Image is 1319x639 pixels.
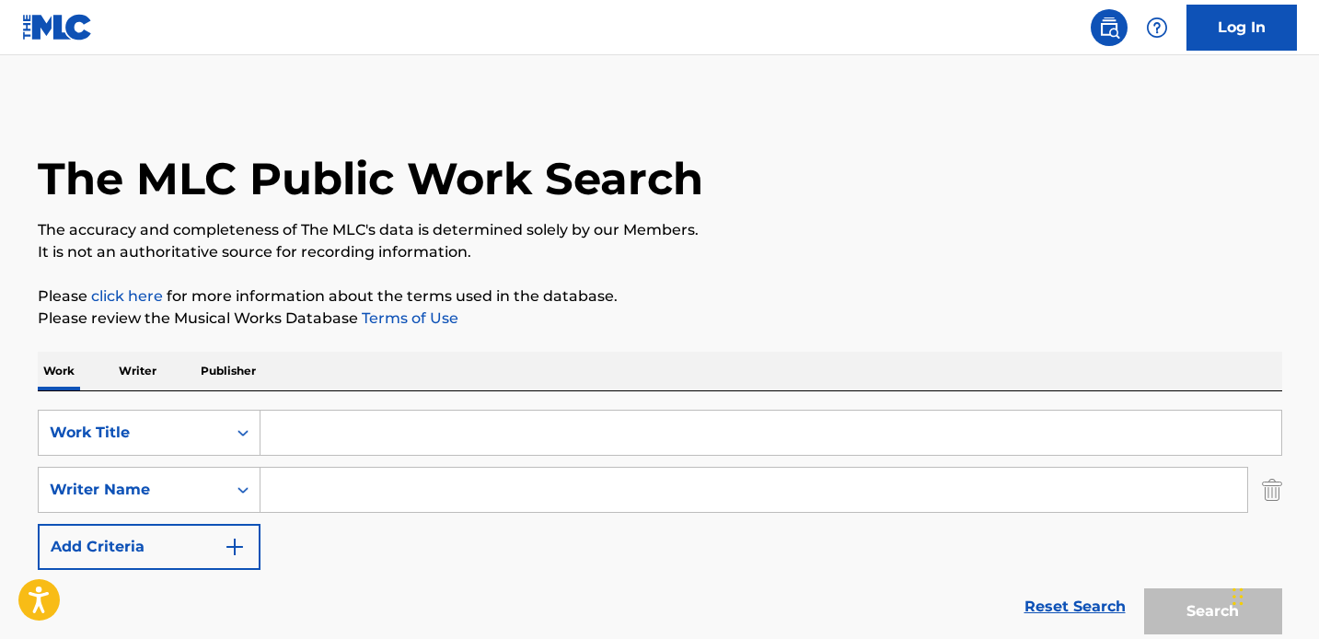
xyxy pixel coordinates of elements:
[1098,17,1120,39] img: search
[38,241,1282,263] p: It is not an authoritative source for recording information.
[22,14,93,41] img: MLC Logo
[1262,467,1282,513] img: Delete Criterion
[91,287,163,305] a: click here
[38,524,260,570] button: Add Criteria
[1139,9,1175,46] div: Help
[113,352,162,390] p: Writer
[38,151,703,206] h1: The MLC Public Work Search
[1186,5,1297,51] a: Log In
[195,352,261,390] p: Publisher
[1091,9,1128,46] a: Public Search
[1015,587,1135,627] a: Reset Search
[1232,569,1244,624] div: Drag
[50,422,215,444] div: Work Title
[50,479,215,501] div: Writer Name
[38,308,1282,330] p: Please review the Musical Works Database
[224,536,246,558] img: 9d2ae6d4665cec9f34b9.svg
[38,352,80,390] p: Work
[1227,551,1319,639] iframe: Chat Widget
[38,285,1282,308] p: Please for more information about the terms used in the database.
[358,309,458,327] a: Terms of Use
[38,219,1282,241] p: The accuracy and completeness of The MLC's data is determined solely by our Members.
[1146,17,1168,39] img: help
